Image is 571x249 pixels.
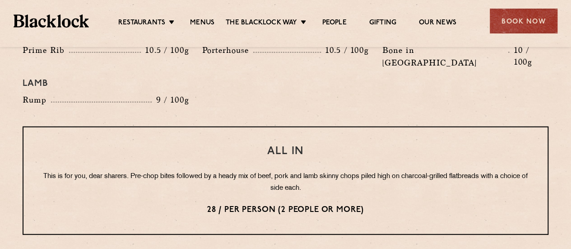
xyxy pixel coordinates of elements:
[23,94,51,106] p: Rump
[42,204,529,216] p: 28 / per person (2 people or more)
[23,78,548,89] h4: Lamb
[321,44,369,56] p: 10.5 / 100g
[42,171,529,194] p: This is for you, dear sharers. Pre-chop bites followed by a heady mix of beef, pork and lamb skin...
[14,14,89,27] img: BL_Textured_Logo-footer-cropped.svg
[141,44,189,56] p: 10.5 / 100g
[23,44,69,56] p: Prime Rib
[490,9,557,33] div: Book Now
[152,94,189,106] p: 9 / 100g
[509,44,548,68] p: 10 / 100g
[226,19,297,28] a: The Blacklock Way
[190,19,214,28] a: Menus
[202,44,253,56] p: Porterhouse
[382,44,509,69] p: Bone in [GEOGRAPHIC_DATA]
[42,146,529,157] h3: All In
[322,19,346,28] a: People
[419,19,456,28] a: Our News
[369,19,396,28] a: Gifting
[118,19,165,28] a: Restaurants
